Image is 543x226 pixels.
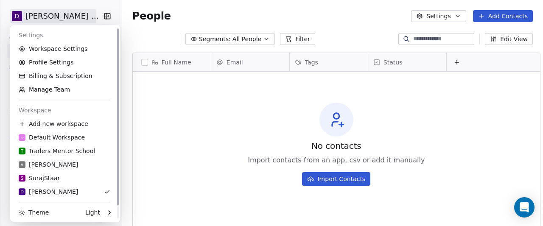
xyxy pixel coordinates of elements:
span: T [21,148,23,154]
div: [PERSON_NAME] [19,160,78,169]
div: Settings [14,28,115,42]
div: Light [85,208,100,217]
div: Add new workspace [14,117,115,131]
div: Default Workspace [19,133,85,142]
span: D [20,189,24,195]
div: Theme [19,208,49,217]
span: V [21,162,24,168]
div: Traders Mentor School [19,147,95,155]
div: [PERSON_NAME] [19,187,78,196]
a: Profile Settings [14,56,115,69]
div: SurajStaar [19,174,60,182]
span: D [20,134,24,141]
a: Manage Team [14,83,115,96]
a: Billing & Subscription [14,69,115,83]
span: S [21,175,23,181]
a: Workspace Settings [14,42,115,56]
div: Workspace [14,103,115,117]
